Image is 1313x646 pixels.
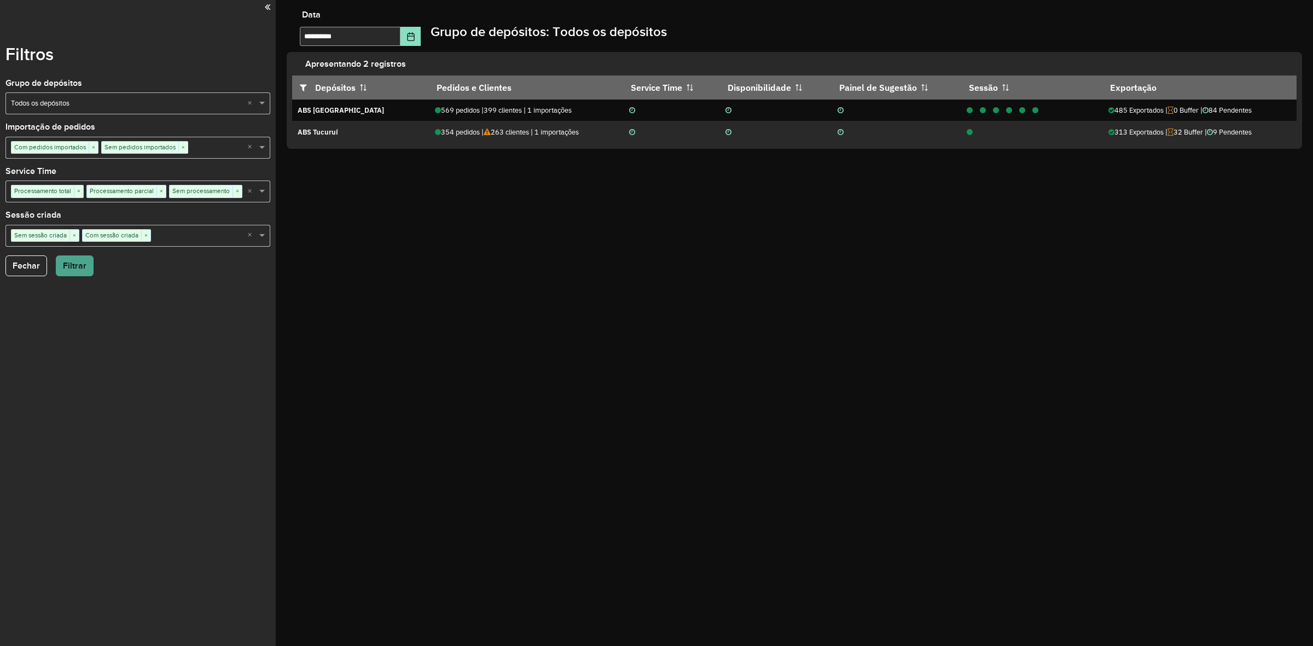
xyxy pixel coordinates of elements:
i: Não realizada [629,129,635,136]
label: Grupo de depósitos [5,77,82,90]
label: Grupo de depósitos: Todos os depósitos [431,22,667,42]
th: Pedidos e Clientes [429,75,623,99]
span: × [156,186,166,197]
button: Choose Date [400,27,421,46]
i: 977725 - 96 pedidos [1019,107,1025,114]
i: 977585 - 98 pedidos [967,107,973,114]
span: Clear all [247,142,257,153]
span: 84 Pendentes [1202,106,1252,115]
div: 485 Exportados | 0 Buffer | [1108,105,1291,115]
label: Service Time [5,165,56,178]
th: Sessão [961,75,1103,99]
th: Exportação [1103,75,1297,99]
span: Com sessão criada [83,230,141,241]
th: Painel de Sugestão [832,75,961,99]
strong: ABS [GEOGRAPHIC_DATA] [298,106,384,115]
i: 977661 - 71 pedidos [993,107,999,114]
button: Fechar [5,255,47,276]
i: Não realizada [725,107,731,114]
span: Sem pedidos importados [102,142,178,153]
i: Não realizada [725,129,731,136]
span: Sem sessão criada [11,230,69,241]
i: 977729 - 117 pedidos [1032,107,1038,114]
span: Processamento parcial [87,185,156,196]
span: × [178,142,188,153]
div: 313 Exportados | 32 Buffer | [1108,127,1291,137]
i: 977597 - 345 pedidos [967,129,973,136]
span: × [69,230,79,241]
th: Depósitos [292,75,429,99]
i: 977713 - 64 pedidos [1006,107,1012,114]
i: Não realizada [838,129,844,136]
div: 354 pedidos | 263 clientes | 1 importações [435,127,618,137]
strong: ABS Tucuruí [298,127,338,137]
div: 569 pedidos | 399 clientes | 1 importações [435,105,618,115]
span: Com pedidos importados [11,142,89,153]
span: Clear all [247,98,257,109]
span: Clear all [247,186,257,197]
span: 9 Pendentes [1207,127,1252,137]
label: Importação de pedidos [5,120,95,133]
span: × [141,230,150,241]
i: Abrir/fechar filtros [300,83,315,92]
span: Clear all [247,230,257,241]
span: × [74,186,83,197]
label: Data [302,8,321,21]
span: × [89,142,98,153]
span: × [233,186,242,197]
i: 977599 - 137 pedidos [980,107,986,114]
span: Sem processamento [170,185,233,196]
th: Service Time [623,75,720,99]
i: Não realizada [838,107,844,114]
label: Filtros [5,41,54,67]
label: Sessão criada [5,208,61,222]
span: Processamento total [11,185,74,196]
i: Não realizada [629,107,635,114]
th: Disponibilidade [720,75,832,99]
button: Filtrar [56,255,94,276]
